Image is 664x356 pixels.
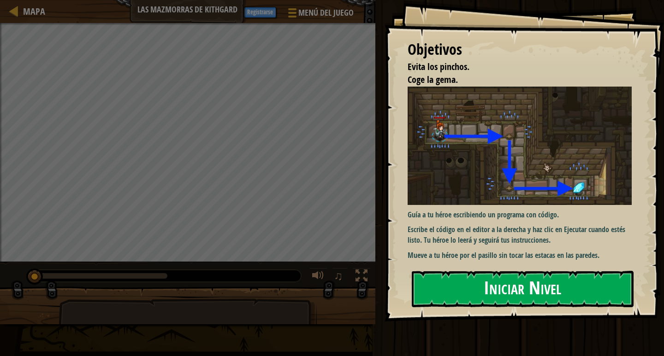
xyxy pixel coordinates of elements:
[23,5,45,18] span: Mapa
[408,87,639,205] img: Mazmorras de Kithgard
[408,73,458,86] span: Coge la gema.
[408,39,632,60] div: Objetivos
[332,268,348,286] button: ♫
[412,271,634,307] button: Iniciar Nivel
[408,210,639,220] p: Guía a tu héroe escribiendo un programa con código.
[352,268,371,286] button: Alterna pantalla completa.
[396,73,629,87] li: Coge la gema.
[408,224,639,245] p: Escribe el código en el editor a la derecha y haz clic en Ejecutar cuando estés listo. Tu héroe l...
[18,5,45,18] a: Mapa
[334,269,343,283] span: ♫
[396,60,629,74] li: Evita los pinchos.
[408,60,469,73] span: Evita los pinchos.
[244,7,276,18] button: Registrarse
[210,7,235,16] span: Consejos
[309,268,327,286] button: Ajustar volúmen
[281,4,359,25] button: Menú del Juego
[298,7,354,19] span: Menú del Juego
[408,250,639,261] p: Mueve a tu héroe por el pasillo sin tocar las estacas en las paredes.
